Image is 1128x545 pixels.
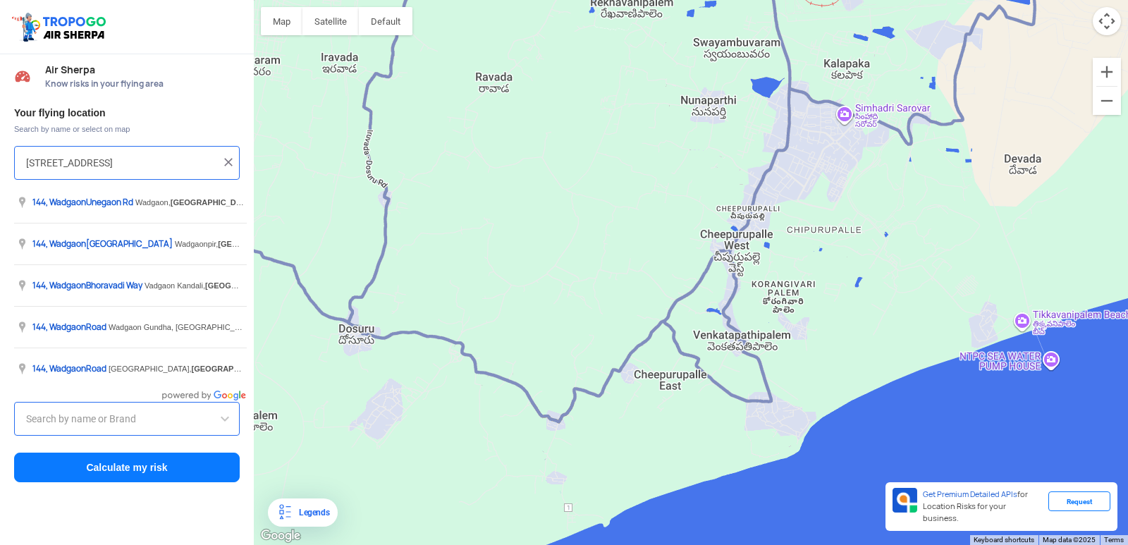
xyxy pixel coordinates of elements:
[109,323,341,331] span: Wadgaon Gundha, [GEOGRAPHIC_DATA],
[32,322,109,333] span: 144, Wad Road
[974,535,1034,545] button: Keyboard shortcuts
[66,322,86,333] span: gaon
[26,154,217,171] input: Search your flying location
[14,68,31,85] img: Risk Scores
[45,78,240,90] span: Know risks in your flying area
[192,365,275,373] span: [GEOGRAPHIC_DATA]
[923,489,1017,499] span: Get Premium Detailed APIs
[14,123,240,135] span: Search by name or select on map
[917,488,1048,525] div: for Location Risks for your business.
[145,281,373,290] span: Vadgaon Kandali, ,
[32,363,109,374] span: 144, Wad Road
[32,280,145,291] span: 144, Wad Bhoravadi Way
[14,453,240,482] button: Calculate my risk
[171,198,254,207] span: [GEOGRAPHIC_DATA]
[135,198,338,207] span: Wadgaon, ,
[32,197,135,208] span: 144, Wad Unegaon Rd
[261,7,302,35] button: Show street map
[205,281,288,290] span: [GEOGRAPHIC_DATA]
[32,238,175,250] span: 144, Wad [GEOGRAPHIC_DATA]
[66,280,86,291] span: gaon
[14,108,240,118] h3: Your flying location
[1093,58,1121,86] button: Zoom in
[893,488,917,513] img: Premium APIs
[1093,87,1121,115] button: Zoom out
[1104,536,1124,544] a: Terms
[257,527,304,545] a: Open this area in Google Maps (opens a new window)
[293,504,329,521] div: Legends
[221,155,235,169] img: ic_close.png
[276,504,293,521] img: Legends
[66,363,86,374] span: gaon
[66,197,86,208] span: gaon
[1093,7,1121,35] button: Map camera controls
[45,64,240,75] span: Air Sherpa
[11,11,111,43] img: ic_tgdronemaps.svg
[257,527,304,545] img: Google
[302,7,359,35] button: Show satellite imagery
[109,365,360,373] span: [GEOGRAPHIC_DATA], ,
[175,240,386,248] span: Wadgaonpir, ,
[1048,491,1110,511] div: Request
[26,410,228,427] input: Search by name or Brand
[66,238,86,250] span: gaon
[1043,536,1096,544] span: Map data ©2025
[218,240,301,248] span: [GEOGRAPHIC_DATA]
